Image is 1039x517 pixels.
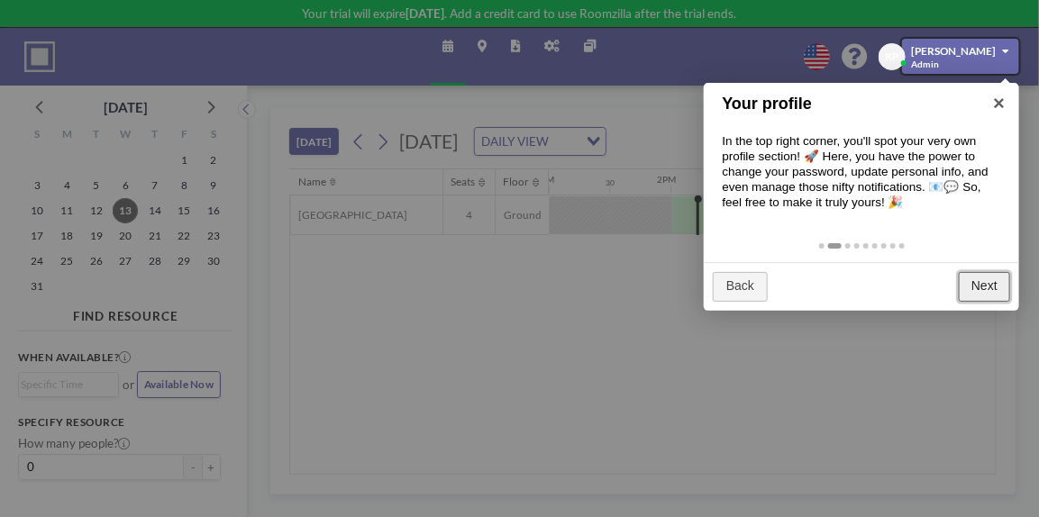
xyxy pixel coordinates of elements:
[722,92,973,116] h1: Your profile
[979,83,1019,123] a: ×
[959,272,1011,302] a: Next
[713,272,767,302] a: Back
[704,116,1019,228] div: In the top right corner, you'll spot your very own profile section! 🚀 Here, you have the power to...
[886,50,899,64] span: KP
